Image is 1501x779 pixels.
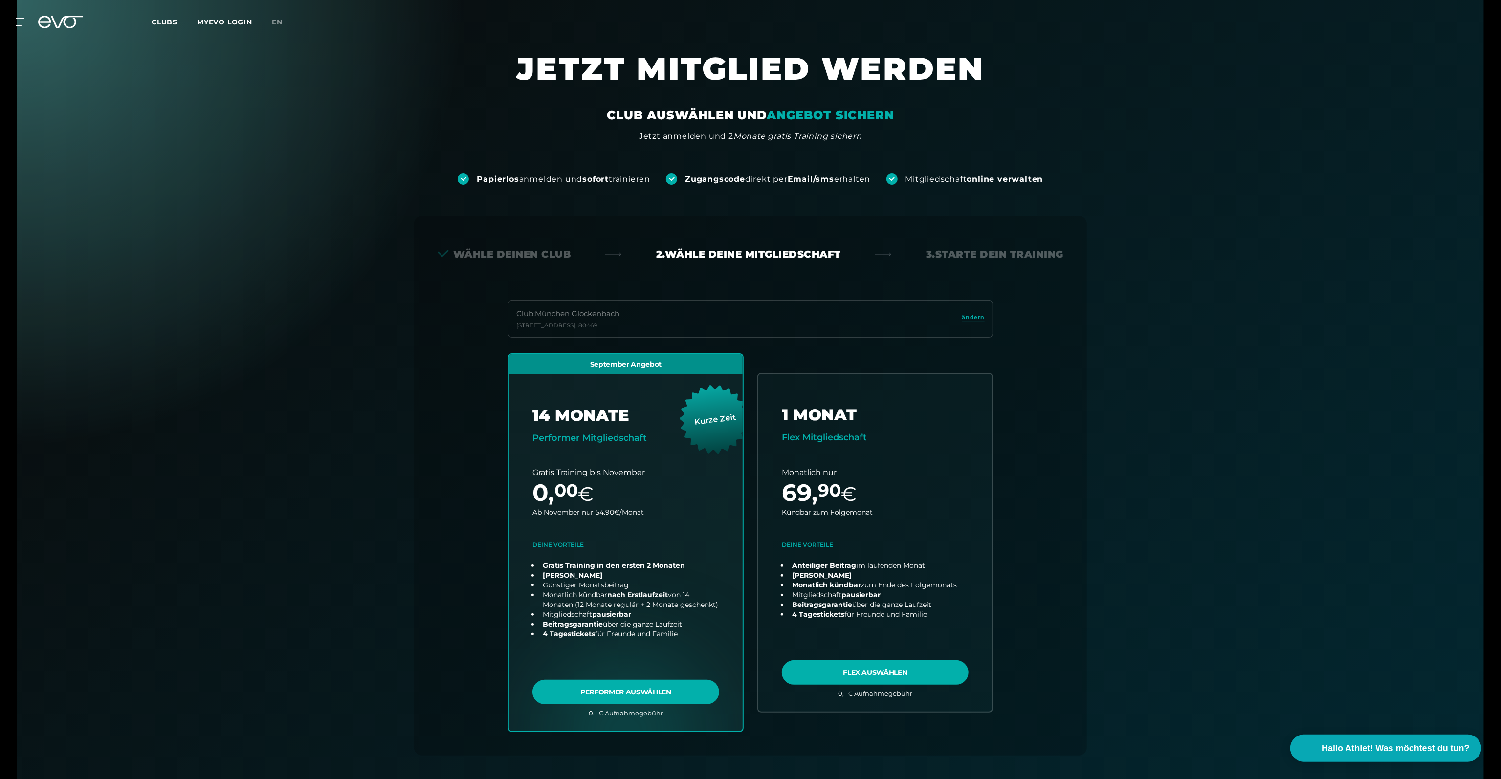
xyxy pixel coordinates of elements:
em: ANGEBOT SICHERN [767,108,894,122]
a: MYEVO LOGIN [197,18,252,26]
a: Clubs [152,17,197,26]
div: Wähle deinen Club [438,247,571,261]
div: 2. Wähle deine Mitgliedschaft [656,247,841,261]
strong: sofort [582,174,609,184]
strong: Email/sms [788,174,834,184]
a: choose plan [758,374,992,712]
strong: Papierlos [477,174,519,184]
div: anmelden und trainieren [477,174,650,185]
div: [STREET_ADDRESS] , 80469 [516,322,619,329]
h1: JETZT MITGLIED WERDEN [457,49,1044,108]
div: Jetzt anmelden und 2 [639,130,862,142]
strong: Zugangscode [685,174,745,184]
span: en [272,18,283,26]
a: ändern [962,313,985,325]
div: 3. Starte dein Training [926,247,1063,261]
div: Club : München Glockenbach [516,308,619,320]
span: Hallo Athlet! Was möchtest du tun? [1322,742,1470,755]
strong: online verwalten [967,174,1043,184]
span: ändern [962,313,985,322]
span: Clubs [152,18,177,26]
em: Monate gratis Training sichern [733,131,862,141]
button: Hallo Athlet! Was möchtest du tun? [1290,735,1481,762]
div: CLUB AUSWÄHLEN UND [607,108,894,123]
a: en [272,17,294,28]
div: Mitgliedschaft [905,174,1043,185]
a: choose plan [509,354,743,732]
div: direkt per erhalten [685,174,870,185]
